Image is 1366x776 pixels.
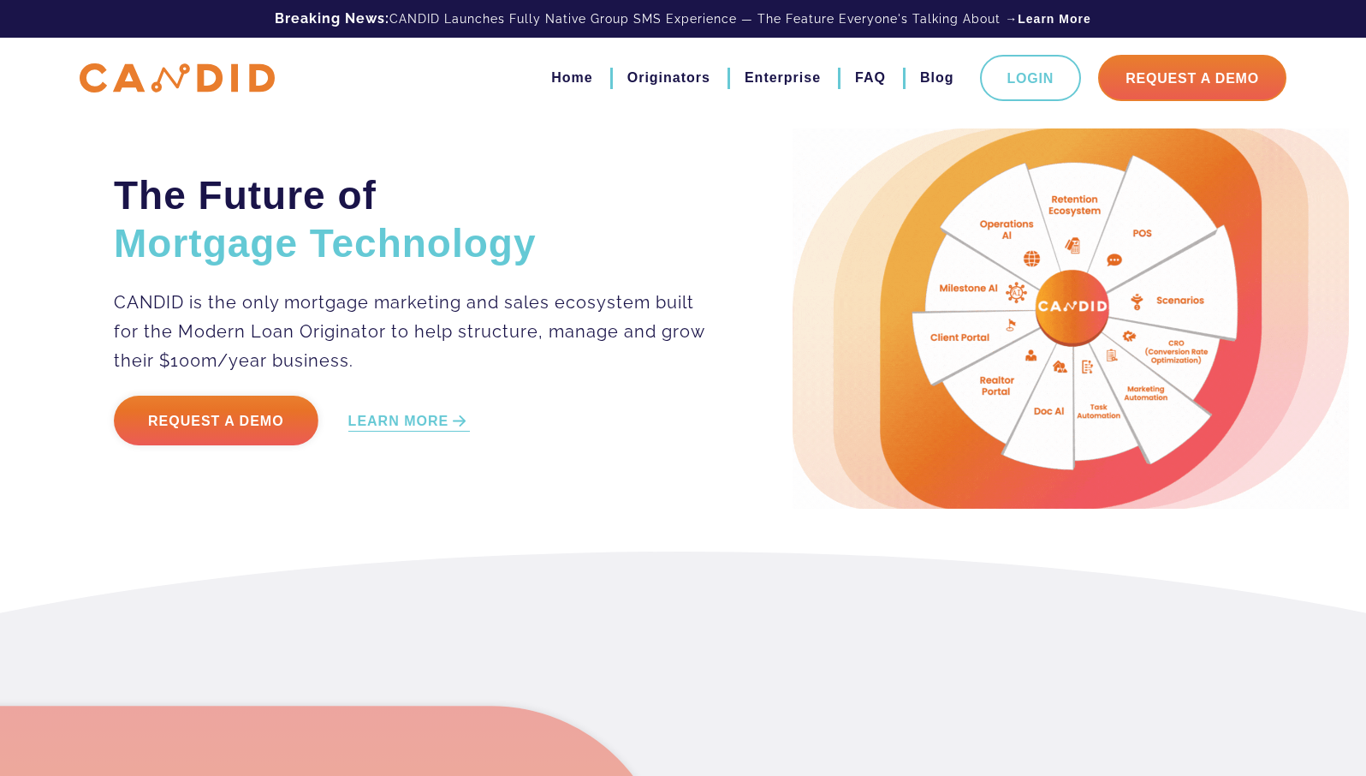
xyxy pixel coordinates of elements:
[855,63,886,93] a: FAQ
[80,63,275,93] img: CANDID APP
[114,171,707,267] h2: The Future of
[920,63,954,93] a: Blog
[1018,10,1090,27] a: Learn More
[1098,55,1286,101] a: Request A Demo
[980,55,1082,101] a: Login
[793,128,1349,509] img: Candid Hero Image
[348,412,471,432] a: LEARN MORE
[275,10,389,27] b: Breaking News:
[551,63,592,93] a: Home
[114,288,707,375] p: CANDID is the only mortgage marketing and sales ecosystem built for the Modern Loan Originator to...
[745,63,821,93] a: Enterprise
[114,221,537,266] span: Mortgage Technology
[627,63,710,93] a: Originators
[114,396,318,445] a: Request a Demo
